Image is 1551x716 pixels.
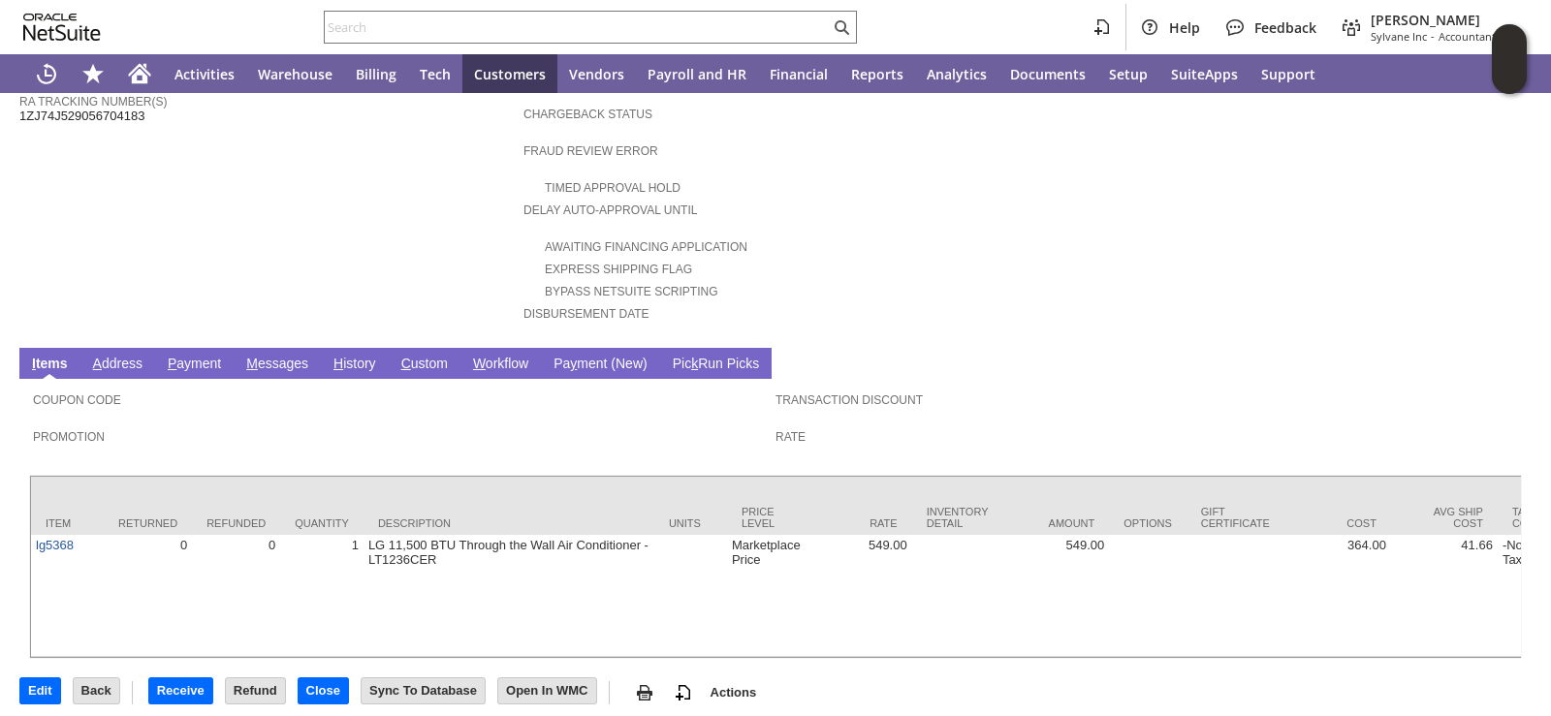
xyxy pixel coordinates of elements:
div: Amount [1017,517,1094,529]
a: Disbursement Date [523,307,649,321]
span: I [32,356,36,371]
span: Accountant (F1) [1439,29,1516,44]
td: 549.00 [806,535,912,657]
a: Awaiting Financing Application [545,240,747,254]
span: W [473,356,486,371]
span: P [168,356,176,371]
a: Tech [408,54,462,93]
span: Analytics [927,65,987,83]
span: Tech [420,65,451,83]
span: Help [1169,18,1200,37]
a: Recent Records [23,54,70,93]
span: y [570,356,577,371]
td: 549.00 [1002,535,1109,657]
svg: Home [128,62,151,85]
span: Activities [174,65,235,83]
span: A [93,356,102,371]
a: Custom [396,356,453,374]
input: Back [74,678,119,703]
a: Address [88,356,147,374]
a: SuiteApps [1159,54,1250,93]
a: History [329,356,381,374]
input: Search [325,16,830,39]
a: Warehouse [246,54,344,93]
a: lg5368 [36,538,74,552]
a: Rate [775,430,806,444]
span: k [691,356,698,371]
a: Vendors [557,54,636,93]
a: Promotion [33,430,105,444]
a: Delay Auto-Approval Until [523,203,697,217]
div: Shortcuts [70,54,116,93]
a: Documents [998,54,1097,93]
span: [PERSON_NAME] [1371,11,1516,29]
a: Activities [163,54,246,93]
span: Support [1261,65,1315,83]
div: Refunded [206,517,266,529]
div: Price Level [742,506,791,529]
span: 1ZJ74J529056704183 [19,109,144,124]
svg: logo [23,14,101,41]
td: 41.66 [1391,535,1498,657]
svg: Shortcuts [81,62,105,85]
div: Quantity [295,517,349,529]
input: Open In WMC [498,678,596,703]
span: Billing [356,65,396,83]
div: Avg Ship Cost [1406,506,1483,529]
div: Item [46,517,89,529]
td: 0 [192,535,280,657]
a: Support [1250,54,1327,93]
input: Close [299,678,348,703]
span: Documents [1010,65,1086,83]
a: Payroll and HR [636,54,758,93]
span: Sylvane Inc [1371,29,1427,44]
span: M [246,356,258,371]
input: Receive [149,678,212,703]
a: Home [116,54,163,93]
a: Setup [1097,54,1159,93]
a: Customers [462,54,557,93]
div: Options [1124,517,1172,529]
a: Items [27,356,73,374]
span: Financial [770,65,828,83]
div: Returned [118,517,177,529]
span: Vendors [569,65,624,83]
span: Oracle Guided Learning Widget. To move around, please hold and drag [1492,60,1527,95]
svg: Recent Records [35,62,58,85]
a: Transaction Discount [775,393,923,407]
input: Sync To Database [362,678,485,703]
div: Units [669,517,712,529]
a: Coupon Code [33,393,121,407]
a: Reports [839,54,915,93]
td: 1 [280,535,364,657]
a: Payment (New) [549,356,651,374]
img: print.svg [633,681,656,704]
input: Refund [226,678,285,703]
span: C [401,356,411,371]
a: Bypass NetSuite Scripting [545,285,717,298]
a: Analytics [915,54,998,93]
iframe: Click here to launch Oracle Guided Learning Help Panel [1492,24,1527,94]
td: 364.00 [1284,535,1391,657]
span: SuiteApps [1171,65,1238,83]
span: Warehouse [258,65,332,83]
span: Payroll and HR [648,65,746,83]
td: LG 11,500 BTU Through the Wall Air Conditioner - LT1236CER [364,535,654,657]
a: Workflow [468,356,533,374]
span: Setup [1109,65,1148,83]
td: Marketplace Price [727,535,806,657]
span: - [1431,29,1435,44]
a: Timed Approval Hold [545,181,681,195]
a: Billing [344,54,408,93]
a: Fraud Review Error [523,144,658,158]
div: Inventory Detail [927,506,989,529]
div: Rate [820,517,898,529]
a: Financial [758,54,839,93]
a: Actions [703,685,765,700]
span: Feedback [1254,18,1316,37]
input: Edit [20,678,60,703]
div: Description [378,517,640,529]
div: Cost [1299,517,1377,529]
a: RA Tracking Number(s) [19,95,167,109]
a: Express Shipping Flag [545,263,692,276]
